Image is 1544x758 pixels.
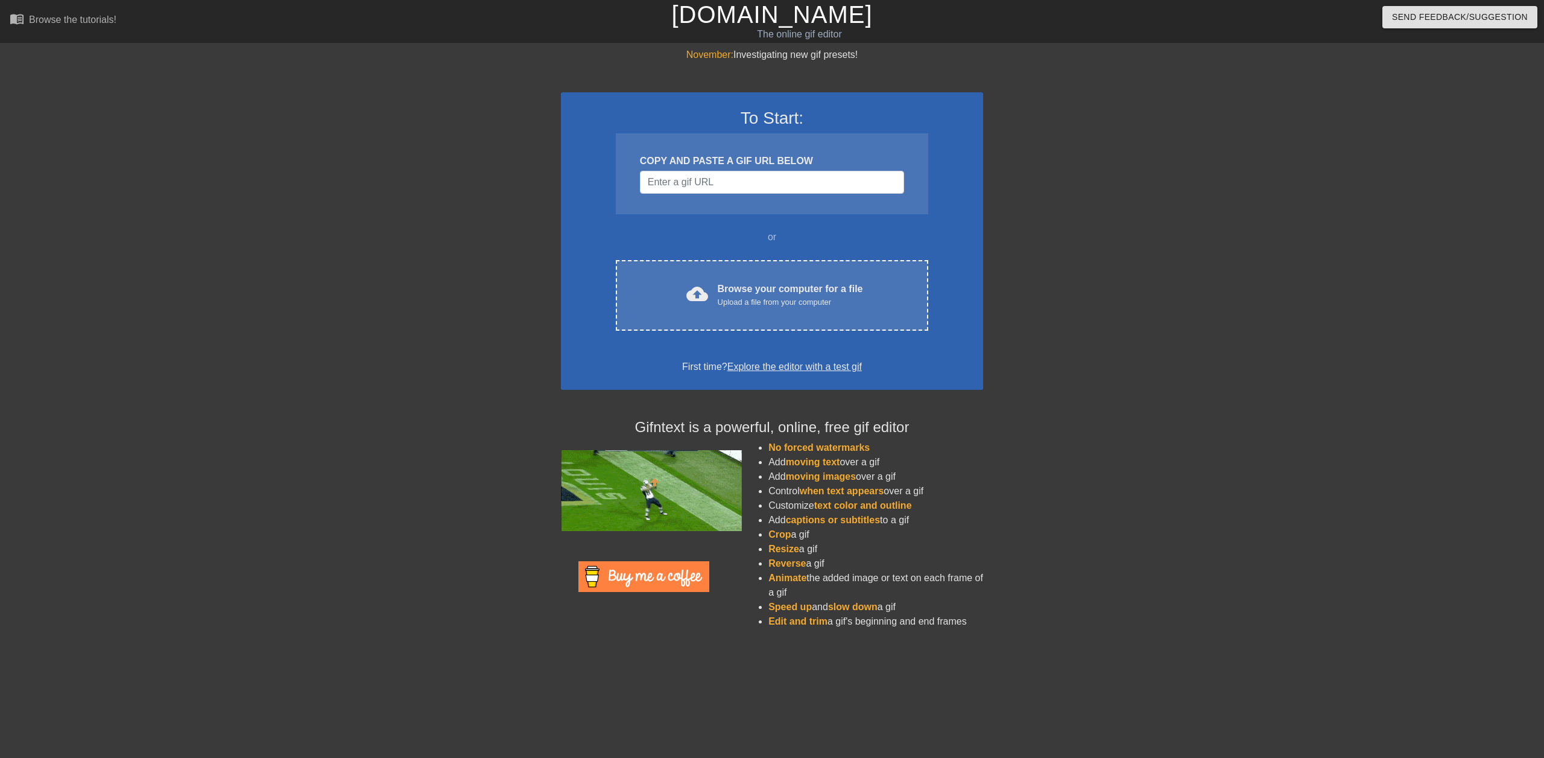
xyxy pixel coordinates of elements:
[577,108,967,129] h3: To Start:
[686,49,733,60] span: November:
[768,455,983,470] li: Add over a gif
[727,361,862,372] a: Explore the editor with a test gif
[686,283,708,305] span: cloud_upload
[768,498,983,513] li: Customize
[592,230,952,244] div: or
[561,48,983,62] div: Investigating new gif presets!
[577,360,967,374] div: First time?
[786,457,840,467] span: moving text
[671,1,872,28] a: [DOMAIN_NAME]
[768,513,983,527] li: Add to a gif
[718,296,863,308] div: Upload a file from your computer
[768,558,806,568] span: Reverse
[828,602,878,612] span: slow down
[768,470,983,484] li: Add over a gif
[800,486,884,496] span: when text appears
[768,600,983,614] li: and a gif
[786,515,880,525] span: captions or subtitles
[786,471,856,482] span: moving images
[578,561,709,592] img: Buy Me A Coffee
[718,282,863,308] div: Browse your computer for a file
[29,14,116,25] div: Browse the tutorials!
[768,556,983,571] li: a gif
[561,450,742,531] img: football_small.gif
[768,616,827,626] span: Edit and trim
[768,602,812,612] span: Speed up
[768,544,799,554] span: Resize
[768,529,791,540] span: Crop
[768,614,983,629] li: a gif's beginning and end frames
[768,573,806,583] span: Animate
[768,484,983,498] li: Control over a gif
[640,154,904,168] div: COPY AND PASTE A GIF URL BELOW
[1392,10,1528,25] span: Send Feedback/Suggestion
[561,419,983,436] h4: Gifntext is a powerful, online, free gif editor
[10,11,24,26] span: menu_book
[814,500,912,511] span: text color and outline
[640,171,904,194] input: Username
[1382,6,1537,28] button: Send Feedback/Suggestion
[10,11,116,30] a: Browse the tutorials!
[768,442,870,453] span: No forced watermarks
[520,27,1078,42] div: The online gif editor
[768,527,983,542] li: a gif
[768,542,983,556] li: a gif
[768,571,983,600] li: the added image or text on each frame of a gif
